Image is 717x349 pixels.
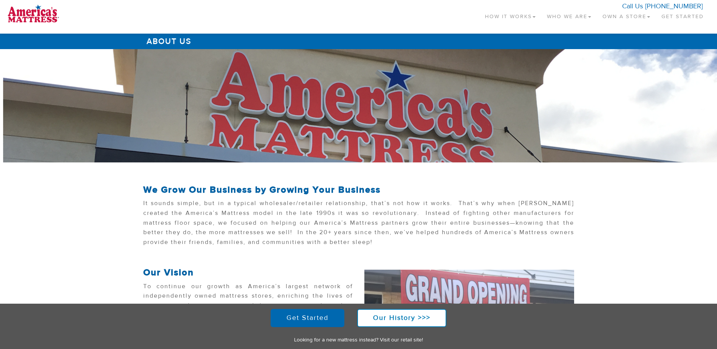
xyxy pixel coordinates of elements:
[622,2,643,11] span: Call Us
[143,34,574,49] h1: About Us
[143,268,353,278] h2: Our Vision
[271,309,344,327] a: Get Started
[541,4,597,26] a: Who We Are
[597,4,656,26] a: Own a Store
[8,4,59,23] img: logo
[656,4,709,26] a: Get Started
[143,282,353,324] p: To continue our growth as America’s largest network of independently owned mattress stores, enric...
[294,337,423,343] a: Looking for a new mattress instead? Visit our retail site!
[143,185,574,195] h2: We Grow Our Business by Growing Your Business
[373,313,431,322] strong: Our History >>>
[479,4,541,26] a: How It Works
[645,2,703,11] a: [PHONE_NUMBER]
[143,199,574,251] p: It sounds simple, but in a typical wholesaler/retailer relationship, that’s not how it works. Tha...
[357,309,446,327] a: Our History >>>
